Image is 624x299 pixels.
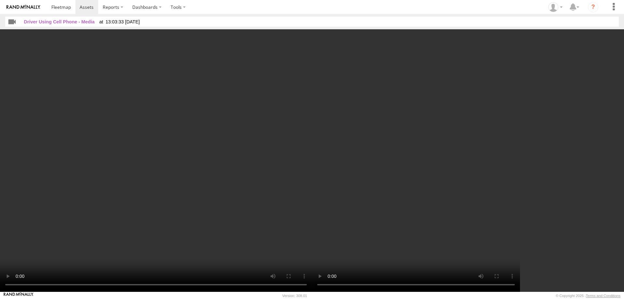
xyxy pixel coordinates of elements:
div: © Copyright 2025 - [556,294,620,298]
a: Terms and Conditions [586,294,620,298]
div: Caitlyn Akarman [546,2,565,12]
i: ? [588,2,598,12]
a: Visit our Website [4,292,33,299]
div: Version: 308.01 [282,294,307,298]
span: 13:03:33 [DATE] [99,19,140,24]
img: rand-logo.svg [6,5,40,9]
span: Driver Using Cell Phone - Media [24,19,95,24]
